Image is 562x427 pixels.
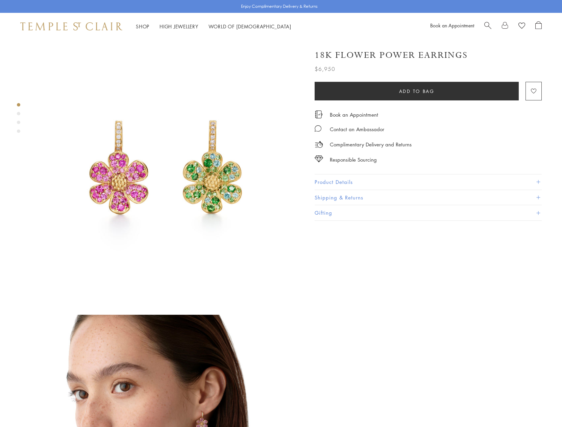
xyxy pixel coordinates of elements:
[330,156,377,164] div: Responsible Sourcing
[330,140,412,149] p: Complimentary Delivery and Returns
[330,111,378,118] a: Book an Appointment
[315,174,542,190] button: Product Details
[17,101,20,138] div: Product gallery navigation
[209,23,291,30] a: World of [DEMOGRAPHIC_DATA]World of [DEMOGRAPHIC_DATA]
[518,21,525,31] a: View Wishlist
[315,65,335,73] span: $6,950
[484,21,491,31] a: Search
[315,125,321,132] img: MessageIcon-01_2.svg
[136,22,291,31] nav: Main navigation
[535,21,542,31] a: Open Shopping Bag
[528,395,555,420] iframe: Gorgias live chat messenger
[34,40,298,305] img: 18K Flower Power Earrings
[20,22,122,30] img: Temple St. Clair
[430,22,474,29] a: Book an Appointment
[315,156,323,162] img: icon_sourcing.svg
[315,190,542,205] button: Shipping & Returns
[315,82,519,100] button: Add to bag
[315,111,323,118] img: icon_appointment.svg
[315,140,323,149] img: icon_delivery.svg
[315,49,468,61] h1: 18K Flower Power Earrings
[399,88,435,95] span: Add to bag
[241,3,318,10] p: Enjoy Complimentary Delivery & Returns
[160,23,198,30] a: High JewelleryHigh Jewellery
[330,125,384,134] div: Contact an Ambassador
[315,205,542,220] button: Gifting
[136,23,149,30] a: ShopShop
